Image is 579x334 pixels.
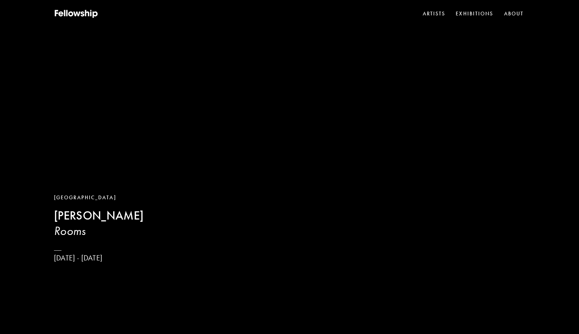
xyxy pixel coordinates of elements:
a: [GEOGRAPHIC_DATA][PERSON_NAME]Rooms[DATE] - [DATE] [54,194,144,263]
b: [PERSON_NAME] [54,208,144,223]
a: Exhibitions [454,8,495,20]
p: [DATE] - [DATE] [54,253,144,263]
h3: Rooms [54,223,144,238]
div: [GEOGRAPHIC_DATA] [54,194,144,202]
a: About [503,8,525,20]
a: Artists [421,8,447,20]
